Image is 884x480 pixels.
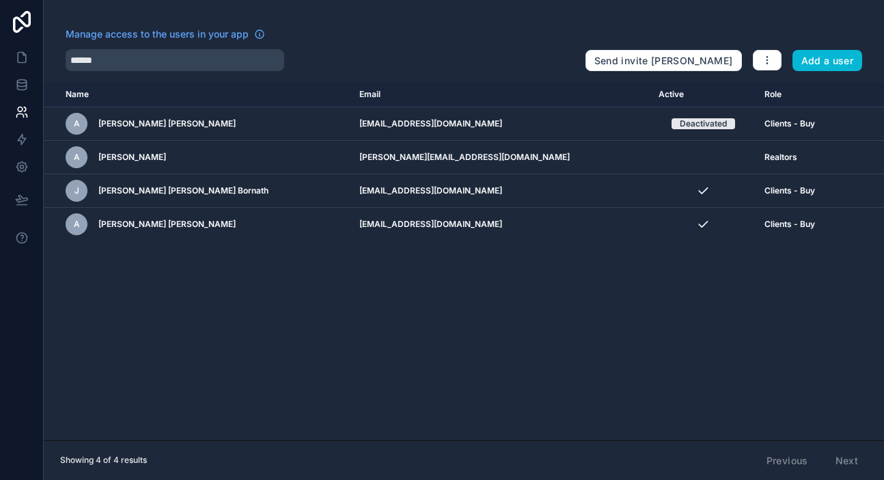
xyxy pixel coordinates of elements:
[44,82,884,440] div: scrollable content
[351,174,650,208] td: [EMAIL_ADDRESS][DOMAIN_NAME]
[680,118,727,129] div: Deactivated
[351,141,650,174] td: [PERSON_NAME][EMAIL_ADDRESS][DOMAIN_NAME]
[74,185,79,196] span: J
[60,455,147,466] span: Showing 4 of 4 results
[585,50,742,72] button: Send invite [PERSON_NAME]
[74,118,80,129] span: A
[351,208,650,241] td: [EMAIL_ADDRESS][DOMAIN_NAME]
[764,185,815,196] span: Clients - Buy
[98,185,268,196] span: [PERSON_NAME] [PERSON_NAME] Bornath
[74,152,80,163] span: A
[650,82,756,107] th: Active
[351,107,650,141] td: [EMAIL_ADDRESS][DOMAIN_NAME]
[351,82,650,107] th: Email
[764,152,797,163] span: Realtors
[764,219,815,230] span: Clients - Buy
[66,27,265,41] a: Manage access to the users in your app
[98,152,166,163] span: [PERSON_NAME]
[98,219,236,230] span: [PERSON_NAME] [PERSON_NAME]
[66,27,249,41] span: Manage access to the users in your app
[74,219,80,230] span: A
[44,82,351,107] th: Name
[764,118,815,129] span: Clients - Buy
[756,82,844,107] th: Role
[792,50,863,72] button: Add a user
[98,118,236,129] span: [PERSON_NAME] [PERSON_NAME]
